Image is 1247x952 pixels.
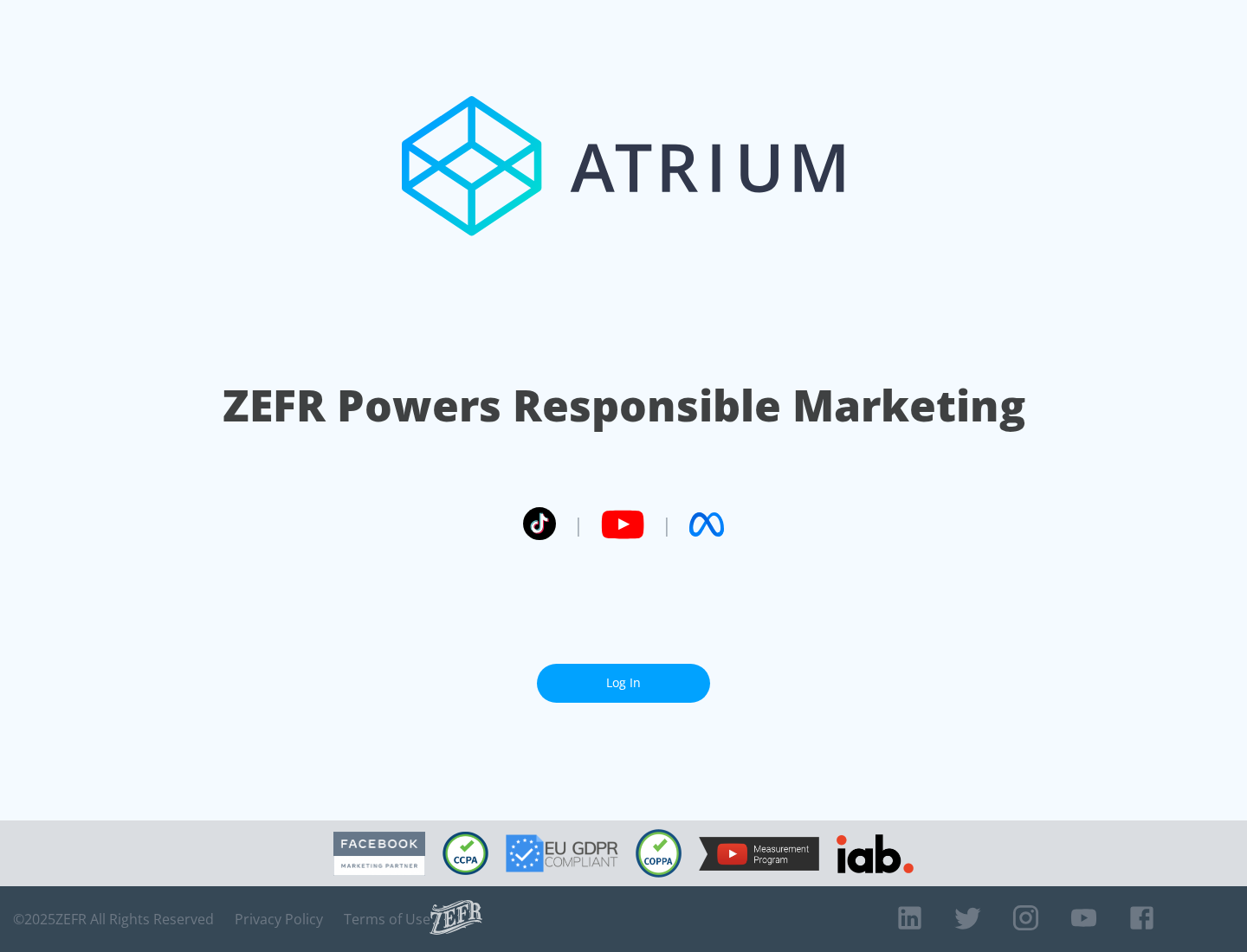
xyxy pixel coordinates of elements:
img: Facebook Marketing Partner [333,832,425,876]
img: CCPA Compliant [443,832,488,875]
a: Privacy Policy [235,910,323,928]
img: COPPA Compliant [636,829,682,878]
img: YouTube Measurement Program [699,837,819,871]
img: IAB [837,834,914,873]
span: © 2025 ZEFR All Rights Reserved [13,910,214,928]
span: | [662,511,672,537]
h1: ZEFR Powers Responsible Marketing [223,376,1025,435]
a: Log In [537,664,710,703]
a: Terms of Use [344,910,430,928]
img: GDPR Compliant [506,834,618,872]
span: | [573,511,584,537]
